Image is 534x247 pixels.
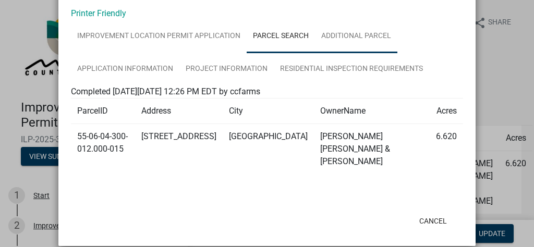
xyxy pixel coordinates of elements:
[71,20,247,53] a: Improvement Location Permit Application
[71,124,135,175] td: 55-06-04-300-012.000-015
[223,98,314,124] td: City
[71,98,135,124] td: ParcelID
[314,124,430,175] td: [PERSON_NAME] [PERSON_NAME] & [PERSON_NAME]
[314,98,430,124] td: OwnerName
[223,124,314,175] td: [GEOGRAPHIC_DATA]
[315,20,397,53] a: ADDITIONAL PARCEL
[179,53,274,86] a: Project Information
[274,53,429,86] a: Residential Inspection Requirements
[71,8,126,18] a: Printer Friendly
[135,98,223,124] td: Address
[430,98,463,124] td: Acres
[71,87,260,96] span: Completed [DATE][DATE] 12:26 PM EDT by ccfarms
[430,124,463,175] td: 6.620
[411,212,455,230] button: Cancel
[135,124,223,175] td: [STREET_ADDRESS]
[71,53,179,86] a: Application Information
[247,20,315,53] a: Parcel search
